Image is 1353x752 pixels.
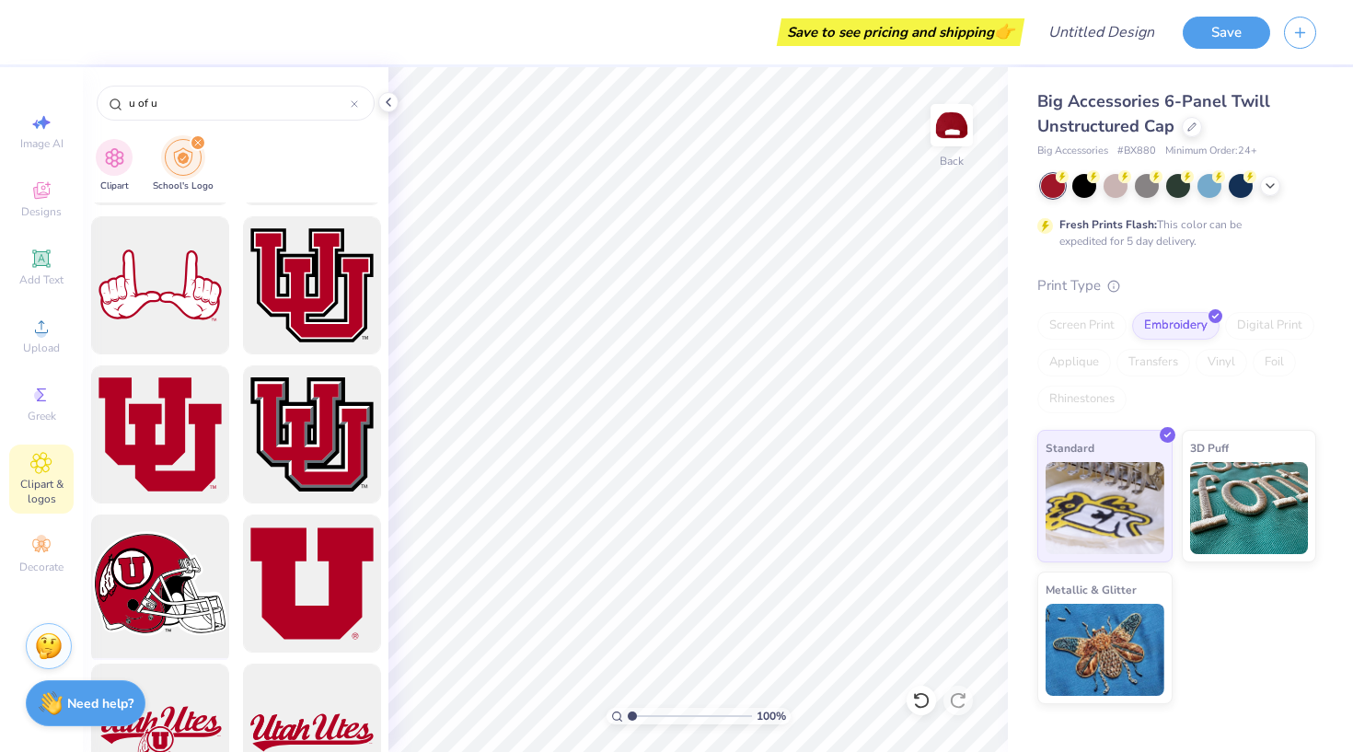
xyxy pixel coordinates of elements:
span: Big Accessories [1037,144,1108,159]
img: 3D Puff [1190,462,1309,554]
strong: Fresh Prints Flash: [1059,217,1157,232]
strong: Need help? [67,695,133,712]
img: Standard [1046,462,1164,554]
span: 100 % [757,708,786,724]
div: Transfers [1116,349,1190,376]
div: filter for School's Logo [153,139,214,193]
span: Metallic & Glitter [1046,580,1137,599]
span: 👉 [994,20,1014,42]
span: Big Accessories 6-Panel Twill Unstructured Cap [1037,90,1270,137]
span: Minimum Order: 24 + [1165,144,1257,159]
span: Upload [23,341,60,355]
span: Clipart & logos [9,477,74,506]
img: Back [933,107,970,144]
div: Screen Print [1037,312,1127,340]
span: Clipart [100,179,129,193]
div: filter for Clipart [96,139,133,193]
div: Rhinestones [1037,386,1127,413]
div: Back [940,153,964,169]
img: Metallic & Glitter [1046,604,1164,696]
div: Embroidery [1132,312,1220,340]
span: Standard [1046,438,1094,457]
span: Designs [21,204,62,219]
div: This color can be expedited for 5 day delivery. [1059,216,1286,249]
input: Try "WashU" [127,94,351,112]
div: Print Type [1037,275,1316,296]
span: Image AI [20,136,64,151]
div: Digital Print [1225,312,1314,340]
span: Decorate [19,560,64,574]
span: # BX880 [1117,144,1156,159]
div: Save to see pricing and shipping [781,18,1020,46]
button: Save [1183,17,1270,49]
span: Greek [28,409,56,423]
div: Applique [1037,349,1111,376]
div: Foil [1253,349,1296,376]
div: Vinyl [1196,349,1247,376]
span: 3D Puff [1190,438,1229,457]
img: Clipart Image [104,147,125,168]
button: filter button [96,139,133,193]
button: filter button [153,139,214,193]
img: School's Logo Image [173,147,193,168]
span: Add Text [19,272,64,287]
input: Untitled Design [1034,14,1169,51]
span: School's Logo [153,179,214,193]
